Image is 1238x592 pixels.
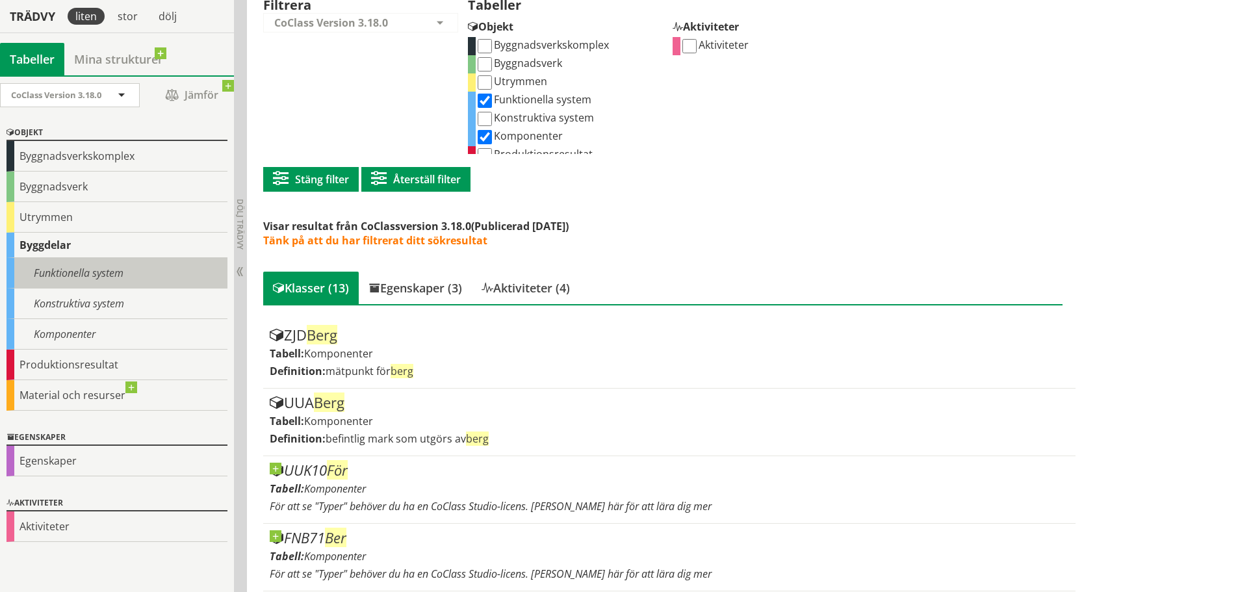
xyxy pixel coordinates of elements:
[235,199,246,250] span: Dölj trädvy
[680,38,749,52] label: Aktiviteter
[270,395,1068,411] div: UUA
[359,272,472,304] div: Egenskaper (3)
[6,141,227,172] div: Byggnadsverkskomplex
[270,463,1068,478] div: UUK10
[6,125,227,141] div: Objekt
[6,380,227,411] div: Material och resurser
[327,460,348,480] span: För
[476,74,547,88] label: Utrymmen
[391,364,413,378] span: berg
[673,13,868,37] div: Aktiviteter
[478,57,492,71] input: Byggnadsverk
[326,431,489,446] span: befintlig mark som utgörs av
[263,167,359,192] button: Stäng filter
[6,496,227,511] div: Aktiviteter
[270,482,304,496] label: Tabell:
[6,319,227,350] div: Komponenter
[6,511,227,542] div: Aktiviteter
[6,202,227,233] div: Utrymmen
[476,56,562,70] label: Byggnadsverk
[3,9,62,23] div: Trädvy
[478,148,492,162] input: Produktionsresultat
[64,43,173,75] a: Mina strukturer
[263,272,359,304] div: Klasser (13)
[110,8,146,25] div: stor
[304,346,373,361] span: Komponenter
[11,89,101,101] span: CoClass Version 3.18.0
[270,549,304,563] label: Tabell:
[6,350,227,380] div: Produktionsresultat
[304,482,366,496] span: Komponenter
[6,289,227,319] div: Konstruktiva system
[6,233,227,258] div: Byggdelar
[270,414,304,428] label: Tabell:
[476,92,591,107] label: Funktionella system
[270,364,326,378] label: Definition:
[270,346,304,361] label: Tabell:
[270,431,326,446] label: Definition:
[476,38,609,52] label: Byggnadsverkskomplex
[466,431,489,446] span: berg
[270,499,712,513] span: För att se "Typer" behöver du ha en CoClass Studio-licens. [PERSON_NAME] här för att lära dig mer
[6,172,227,202] div: Byggnadsverk
[304,414,373,428] span: Komponenter
[476,110,594,125] label: Konstruktiva system
[304,549,366,563] span: Komponenter
[478,130,492,144] input: Komponenter
[6,430,227,446] div: Egenskaper
[472,272,580,304] div: Aktiviteter (4)
[68,8,105,25] div: liten
[270,530,1068,546] div: FNB71
[478,39,492,53] input: Byggnadsverkskomplex
[6,446,227,476] div: Egenskaper
[263,456,1075,524] article: Gå till informationssidan för CoClass Studio
[478,94,492,108] input: Funktionella system
[270,328,1068,343] div: ZJD
[476,129,563,143] label: Komponenter
[471,219,569,233] span: (Publicerad [DATE])
[478,75,492,90] input: Utrymmen
[274,16,388,30] span: CoClass Version 3.18.0
[263,233,487,248] span: Tänk på att du har filtrerat ditt sökresultat
[151,8,185,25] div: dölj
[361,167,471,192] button: Återställ filter
[6,258,227,289] div: Funktionella system
[263,524,1075,591] article: Gå till informationssidan för CoClass Studio
[263,219,471,233] span: Visar resultat från CoClassversion 3.18.0
[153,84,231,107] span: Jämför
[468,13,663,37] div: Objekt
[476,147,593,161] label: Produktionsresultat
[325,528,346,547] span: Ber
[478,112,492,126] input: Konstruktiva system
[326,364,413,378] span: mätpunkt för
[270,567,712,581] span: För att se "Typer" behöver du ha en CoClass Studio-licens. [PERSON_NAME] här för att lära dig mer
[682,39,697,53] input: Aktiviteter
[307,325,337,344] span: Berg
[314,393,344,412] span: Berg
